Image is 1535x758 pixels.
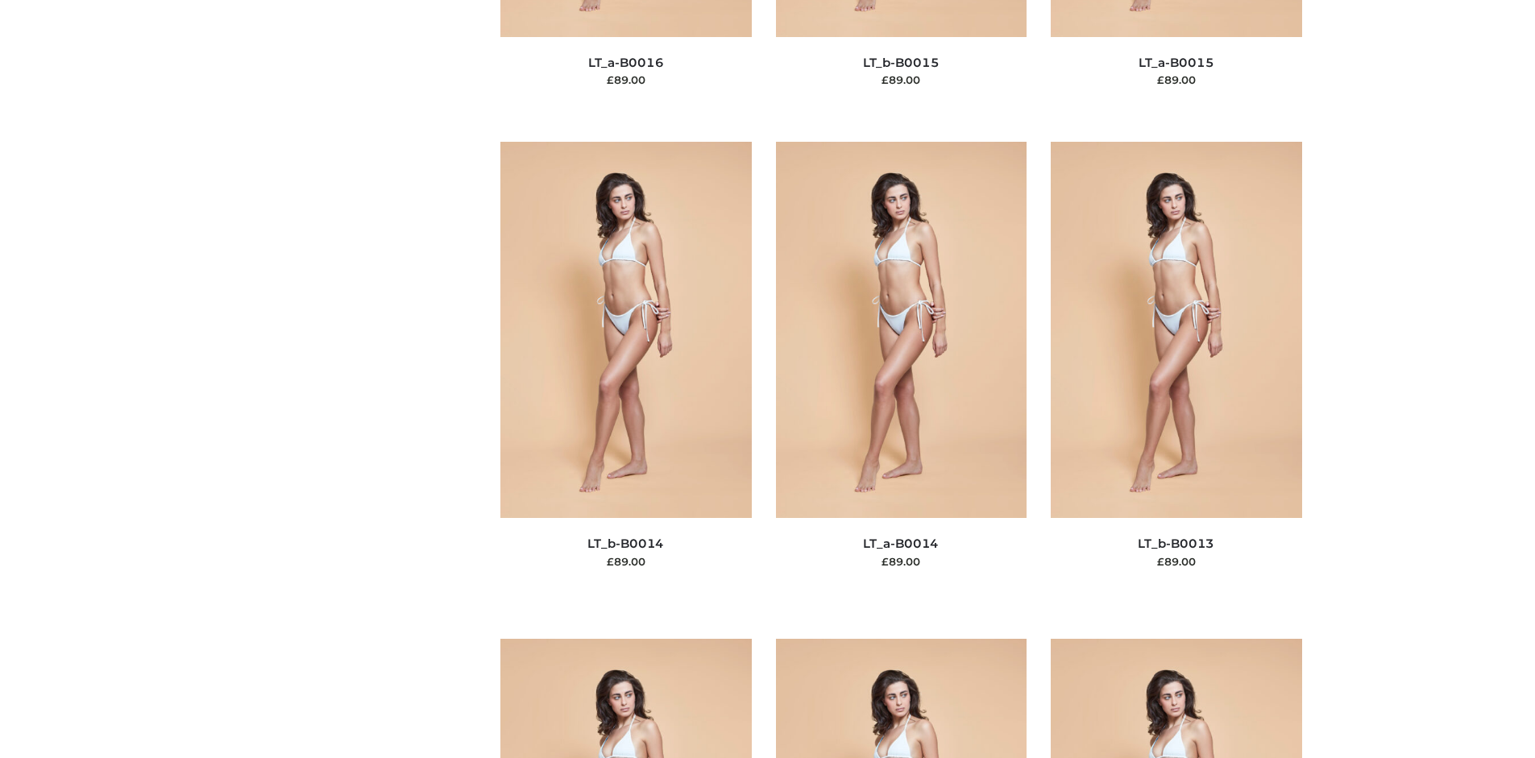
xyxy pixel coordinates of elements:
a: LT_a-B0016 [588,55,664,70]
a: LT_b-B0015 [863,55,940,70]
span: £ [607,555,614,568]
bdi: 89.00 [607,555,645,568]
bdi: 89.00 [882,73,920,86]
img: LT_a-B0014 [776,142,1027,518]
a: LT_a-B0015 [1139,55,1214,70]
span: £ [882,73,889,86]
span: Back to top [1475,649,1515,690]
span: £ [1157,73,1164,86]
img: LT_b-B0013 [1051,142,1302,518]
bdi: 89.00 [607,73,645,86]
img: LT_b-B0014 [500,142,752,518]
a: LT_b-B0014 [587,536,664,551]
bdi: 89.00 [1157,555,1196,568]
a: LT_b-B0013 [1138,536,1214,551]
span: £ [607,73,614,86]
a: LT_a-B0014 [863,536,939,551]
span: £ [882,555,889,568]
span: £ [1157,555,1164,568]
bdi: 89.00 [1157,73,1196,86]
bdi: 89.00 [882,555,920,568]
